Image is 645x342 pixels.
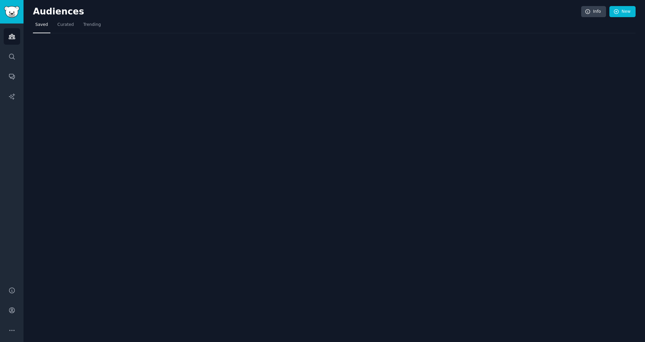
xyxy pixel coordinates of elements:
span: Saved [35,22,48,28]
span: Curated [57,22,74,28]
img: GummySearch logo [4,6,19,18]
a: Trending [81,19,103,33]
a: New [609,6,636,17]
h2: Audiences [33,6,581,17]
a: Info [581,6,606,17]
a: Saved [33,19,50,33]
a: Curated [55,19,76,33]
span: Trending [83,22,101,28]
